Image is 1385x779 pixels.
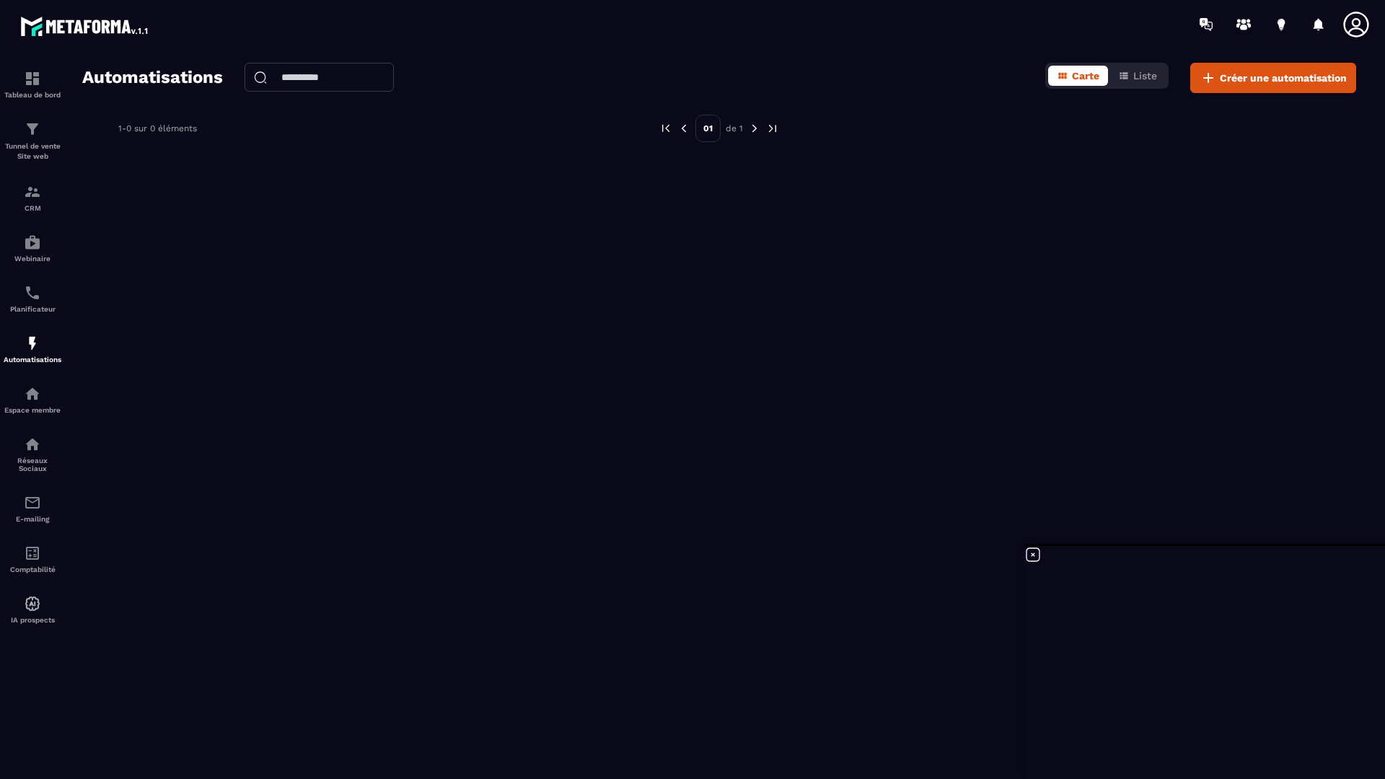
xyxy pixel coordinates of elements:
[24,494,41,511] img: email
[4,91,61,99] p: Tableau de bord
[1220,71,1347,85] span: Créer une automatisation
[24,284,41,302] img: scheduler
[4,374,61,425] a: automationsautomationsEspace membre
[1109,66,1166,86] button: Liste
[4,141,61,162] p: Tunnel de vente Site web
[1133,70,1157,82] span: Liste
[4,172,61,223] a: formationformationCRM
[766,122,779,135] img: next
[726,123,743,134] p: de 1
[4,273,61,324] a: schedulerschedulerPlanificateur
[4,110,61,172] a: formationformationTunnel de vente Site web
[24,335,41,352] img: automations
[4,305,61,313] p: Planificateur
[4,534,61,584] a: accountantaccountantComptabilité
[677,122,690,135] img: prev
[20,13,150,39] img: logo
[4,616,61,624] p: IA prospects
[24,545,41,562] img: accountant
[118,123,197,133] p: 1-0 sur 0 éléments
[24,436,41,453] img: social-network
[4,255,61,263] p: Webinaire
[4,565,61,573] p: Comptabilité
[659,122,672,135] img: prev
[4,425,61,483] a: social-networksocial-networkRéseaux Sociaux
[24,385,41,402] img: automations
[24,70,41,87] img: formation
[695,115,721,142] p: 01
[4,483,61,534] a: emailemailE-mailing
[4,457,61,472] p: Réseaux Sociaux
[24,595,41,612] img: automations
[1072,70,1099,82] span: Carte
[24,234,41,251] img: automations
[4,59,61,110] a: formationformationTableau de bord
[4,204,61,212] p: CRM
[24,183,41,201] img: formation
[4,515,61,523] p: E-mailing
[82,63,223,93] h2: Automatisations
[4,356,61,364] p: Automatisations
[1048,66,1108,86] button: Carte
[4,406,61,414] p: Espace membre
[4,223,61,273] a: automationsautomationsWebinaire
[1190,63,1356,93] button: Créer une automatisation
[4,324,61,374] a: automationsautomationsAutomatisations
[24,120,41,138] img: formation
[748,122,761,135] img: next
